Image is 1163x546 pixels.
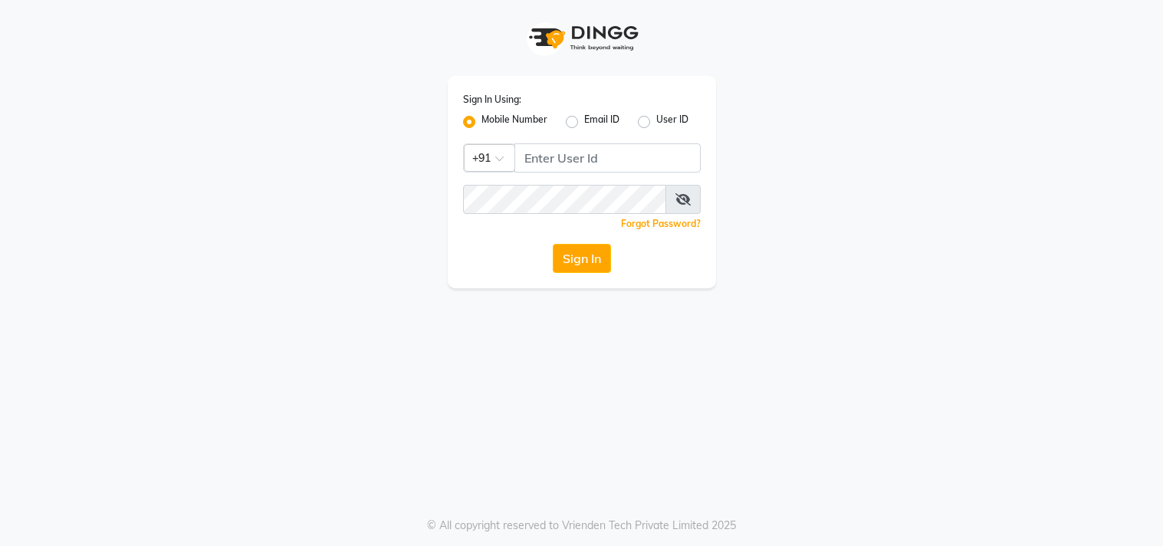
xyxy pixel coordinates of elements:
[521,15,643,61] img: logo1.svg
[481,113,547,131] label: Mobile Number
[514,143,701,173] input: Username
[553,244,611,273] button: Sign In
[584,113,619,131] label: Email ID
[621,218,701,229] a: Forgot Password?
[463,93,521,107] label: Sign In Using:
[463,185,666,214] input: Username
[656,113,688,131] label: User ID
